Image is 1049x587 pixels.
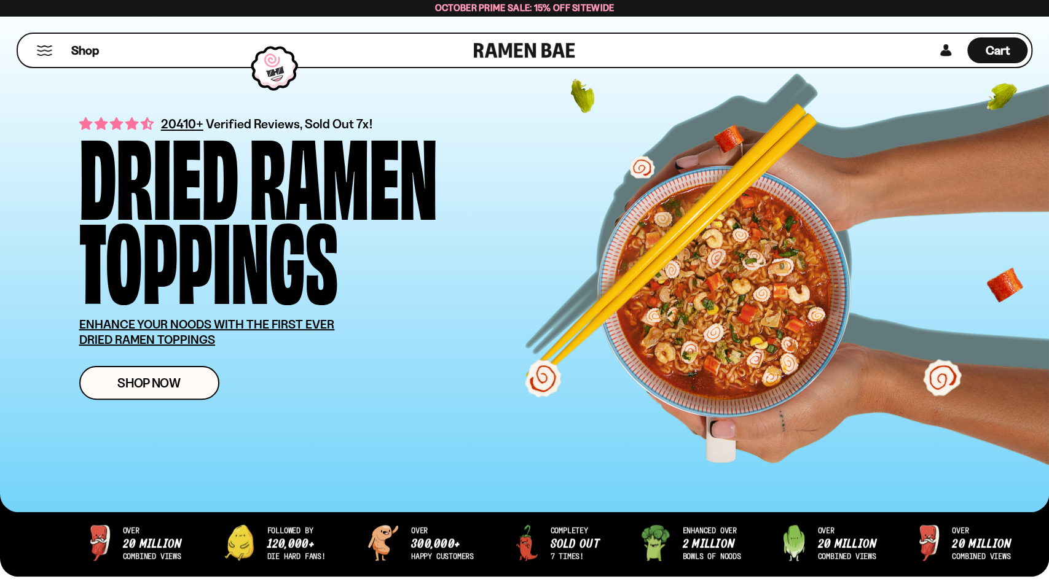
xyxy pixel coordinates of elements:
[435,2,615,14] span: October Prime Sale: 15% off Sitewide
[79,130,238,214] div: Dried
[71,42,99,59] span: Shop
[249,130,438,214] div: Ramen
[986,43,1010,58] span: Cart
[79,366,219,400] a: Shop Now
[79,317,335,347] u: ENHANCE YOUR NOODS WITH THE FIRST EVER DRIED RAMEN TOPPINGS
[117,376,181,389] span: Shop Now
[71,37,99,63] a: Shop
[36,45,53,56] button: Mobile Menu Trigger
[967,34,1027,67] div: Cart
[79,214,338,298] div: Toppings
